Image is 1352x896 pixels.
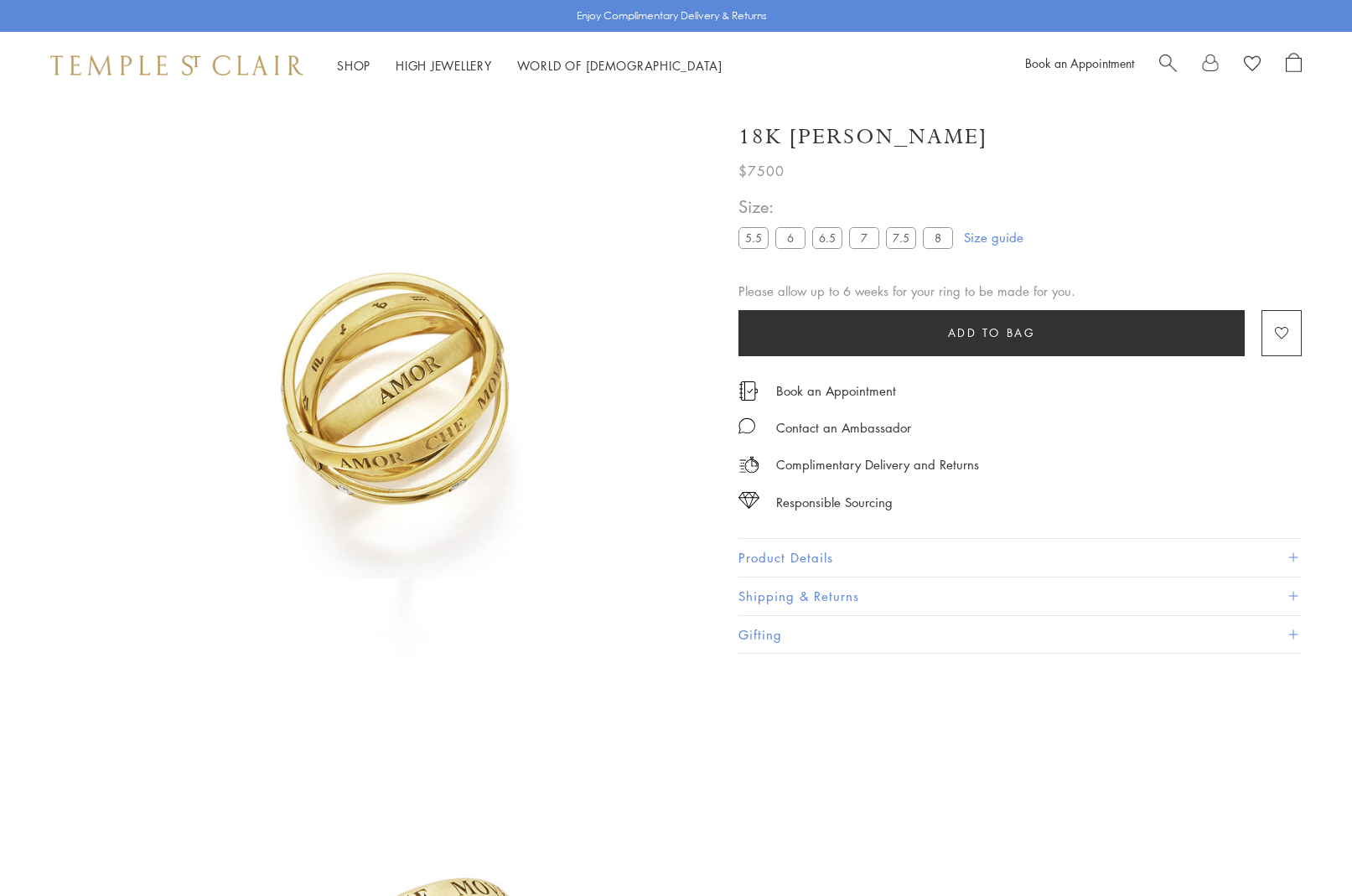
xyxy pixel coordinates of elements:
a: Size guide [964,229,1023,246]
label: 7 [849,227,879,248]
label: 6 [775,227,806,248]
label: 7.5 [886,227,916,248]
a: Search [1159,53,1177,78]
div: Responsible Sourcing [776,492,893,513]
p: Enjoy Complimentary Delivery & Returns [577,8,767,24]
p: Complimentary Delivery and Returns [776,454,979,475]
label: 8 [923,227,953,248]
a: ShopShop [337,57,370,74]
a: World of [DEMOGRAPHIC_DATA]World of [DEMOGRAPHIC_DATA] [517,57,723,74]
a: High JewelleryHigh Jewellery [396,57,492,74]
img: icon_delivery.svg [738,454,759,475]
span: $7500 [738,160,785,182]
div: Please allow up to 6 weeks for your ring to be made for you. [738,281,1302,302]
img: icon_appointment.svg [738,381,759,401]
a: View Wishlist [1244,53,1261,78]
button: Product Details [738,539,1302,577]
img: Temple St. Clair [50,55,303,75]
span: Add to bag [948,324,1036,342]
button: Gifting [738,616,1302,654]
h1: 18K [PERSON_NAME] [738,122,987,152]
nav: Main navigation [337,55,723,76]
button: Shipping & Returns [738,577,1302,615]
iframe: Gorgias live chat messenger [1268,817,1335,879]
img: icon_sourcing.svg [738,492,759,509]
div: Contact an Ambassador [776,417,911,438]
a: Book an Appointment [776,381,896,400]
label: 5.5 [738,227,769,248]
img: 18K Astrid Ring [109,99,698,688]
span: Size: [738,193,960,220]
label: 6.5 [812,227,842,248]
a: Open Shopping Bag [1286,53,1302,78]
a: Book an Appointment [1025,54,1134,71]
img: MessageIcon-01_2.svg [738,417,755,434]
button: Add to bag [738,310,1245,356]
